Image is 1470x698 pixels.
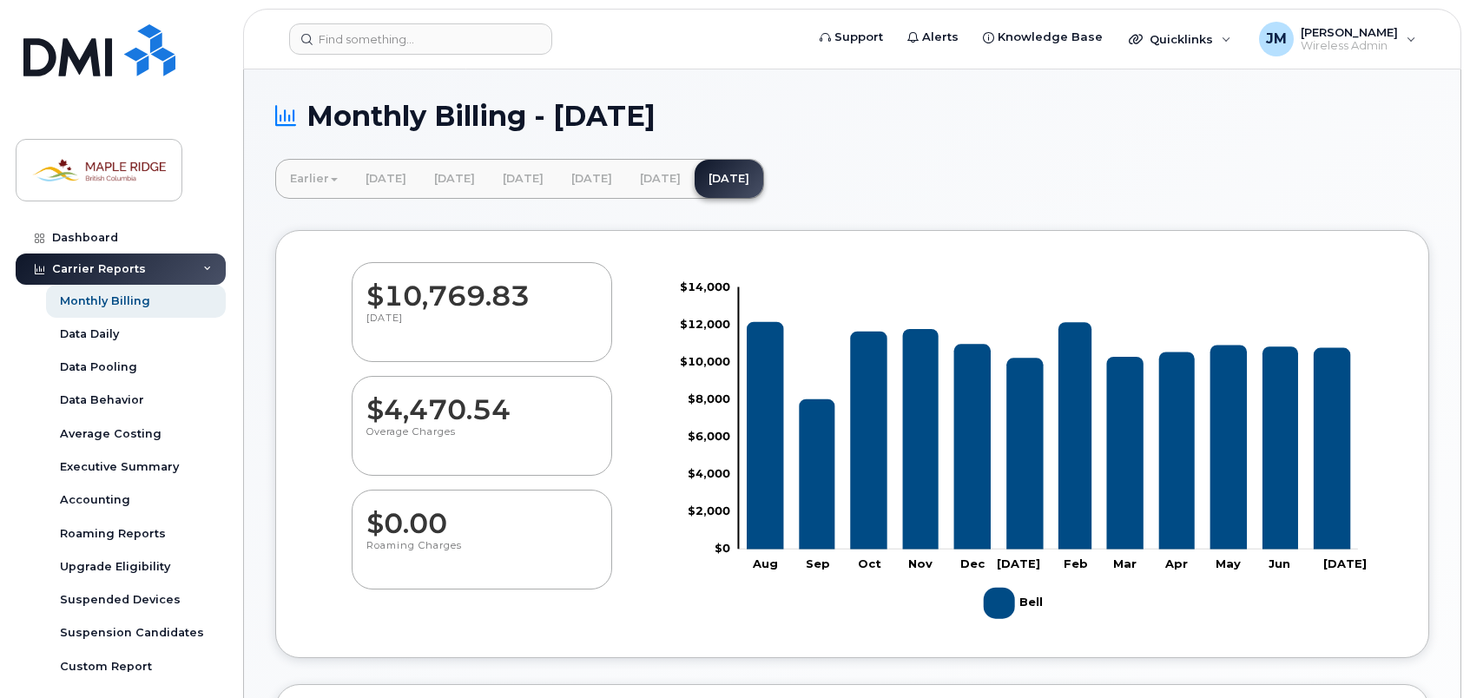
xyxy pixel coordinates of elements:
[680,279,1367,625] g: Chart
[275,101,1429,131] h1: Monthly Billing - [DATE]
[420,160,489,198] a: [DATE]
[366,425,597,457] p: Overage Charges
[695,160,763,198] a: [DATE]
[1164,556,1188,570] tspan: Apr
[366,491,597,539] dd: $0.00
[688,392,730,405] tspan: $8,000
[680,353,730,367] tspan: $10,000
[1269,556,1291,570] tspan: Jun
[366,377,597,425] dd: $4,470.54
[366,263,597,312] dd: $10,769.83
[366,312,597,343] p: [DATE]
[984,581,1046,626] g: Bell
[960,556,985,570] tspan: Dec
[1216,556,1241,570] tspan: May
[626,160,695,198] a: [DATE]
[489,160,557,198] a: [DATE]
[806,556,830,570] tspan: Sep
[984,581,1046,626] g: Legend
[276,160,352,198] a: Earlier
[715,541,730,555] tspan: $0
[366,539,597,570] p: Roaming Charges
[1323,556,1367,570] tspan: [DATE]
[680,279,730,293] tspan: $14,000
[680,316,730,330] tspan: $12,000
[1064,556,1088,570] tspan: Feb
[688,466,730,480] tspan: $4,000
[997,556,1040,570] tspan: [DATE]
[688,429,730,443] tspan: $6,000
[557,160,626,198] a: [DATE]
[751,556,777,570] tspan: Aug
[1113,556,1137,570] tspan: Mar
[858,556,881,570] tspan: Oct
[352,160,420,198] a: [DATE]
[747,321,1351,549] g: Bell
[688,504,730,517] tspan: $2,000
[908,556,933,570] tspan: Nov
